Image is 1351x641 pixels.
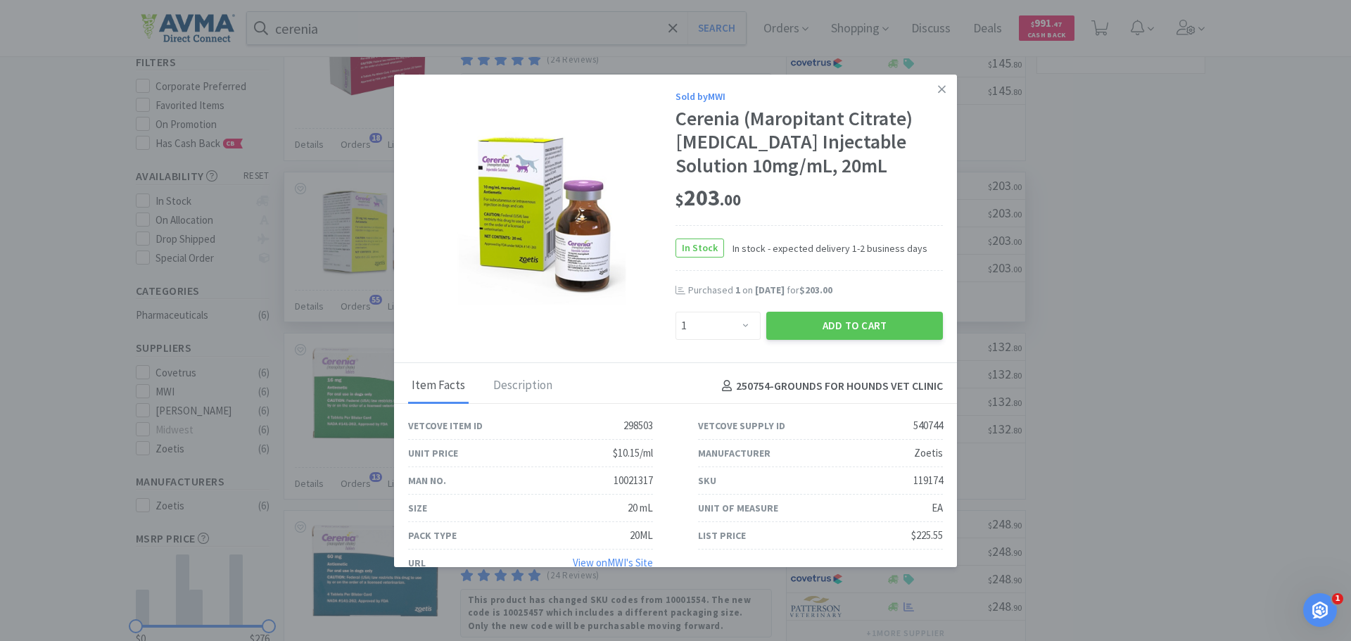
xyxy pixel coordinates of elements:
[408,445,458,461] div: Unit Price
[490,369,556,404] div: Description
[623,417,653,434] div: 298503
[573,556,653,569] a: View onMWI's Site
[408,528,457,543] div: Pack Type
[628,500,653,516] div: 20 mL
[799,284,832,296] span: $203.00
[675,89,943,104] div: Sold by MWI
[698,418,785,433] div: Vetcove Supply ID
[408,418,483,433] div: Vetcove Item ID
[911,527,943,544] div: $225.55
[716,377,943,395] h4: 250754 - GROUNDS FOR HOUNDS VET CLINIC
[457,122,626,305] img: 4f038bf4143f4944856ca8ba83f2ee27_540744.png
[408,500,427,516] div: Size
[675,190,684,210] span: $
[913,417,943,434] div: 540744
[735,284,740,296] span: 1
[1303,593,1337,627] iframe: Intercom live chat
[913,472,943,489] div: 119174
[698,445,770,461] div: Manufacturer
[614,472,653,489] div: 10021317
[724,241,927,256] span: In stock - expected delivery 1-2 business days
[766,312,943,340] button: Add to Cart
[698,500,778,516] div: Unit of Measure
[408,555,426,571] div: URL
[676,239,723,257] span: In Stock
[408,369,469,404] div: Item Facts
[613,445,653,462] div: $10.15/ml
[720,190,741,210] span: . 00
[1332,593,1343,604] span: 1
[698,528,746,543] div: List Price
[932,500,943,516] div: EA
[675,184,741,212] span: 203
[755,284,785,296] span: [DATE]
[675,107,943,178] div: Cerenia (Maropitant Citrate) [MEDICAL_DATA] Injectable Solution 10mg/mL, 20mL
[630,527,653,544] div: 20ML
[408,473,446,488] div: Man No.
[698,473,716,488] div: SKU
[688,284,943,298] div: Purchased on for
[914,445,943,462] div: Zoetis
